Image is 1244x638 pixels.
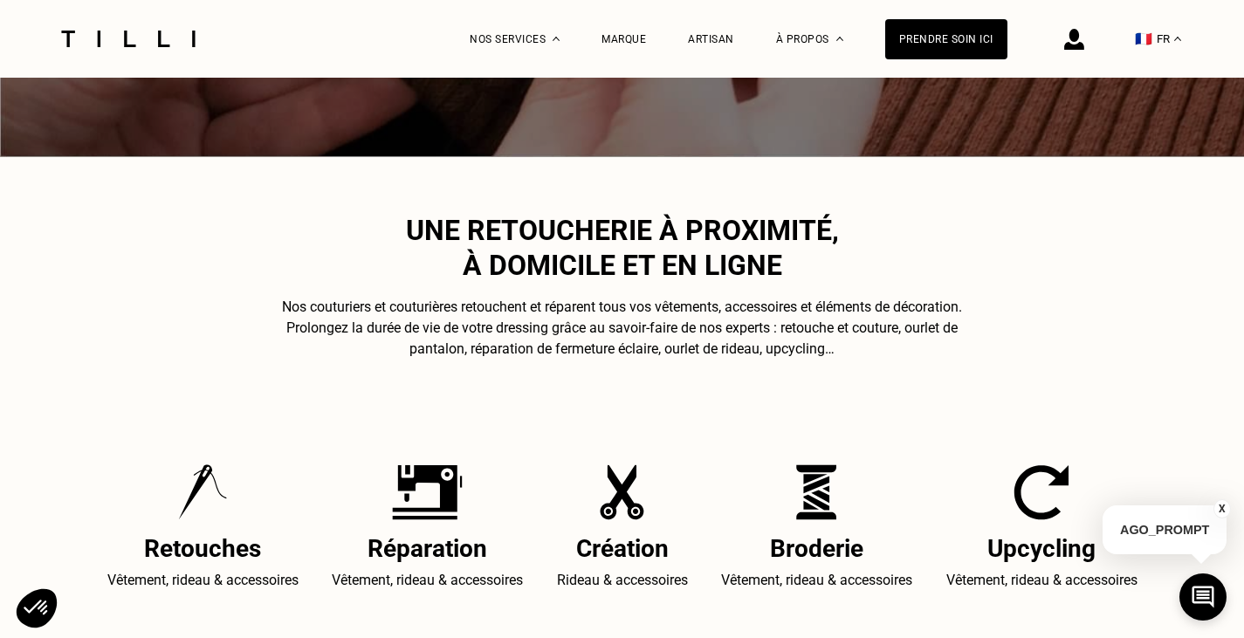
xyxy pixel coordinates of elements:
button: X [1213,499,1231,518]
img: Création [600,464,644,520]
h2: Retouches [107,534,299,563]
h2: Broderie [721,534,912,563]
span: Nos couturiers et couturières retouchent et réparent tous vos vêtements, accessoires et éléments ... [282,298,962,357]
p: AGO_PROMPT [1103,505,1227,554]
a: Artisan [688,33,734,45]
a: Prendre soin ici [885,19,1007,59]
p: Vêtement, rideau & accessoires [721,570,912,591]
img: Retouches [178,464,227,520]
img: Logo du service de couturière Tilli [55,31,202,47]
a: Marque [601,33,646,45]
img: Upcycling [1014,464,1069,520]
img: Broderie [796,464,838,520]
p: Vêtement, rideau & accessoires [107,570,299,591]
h2: Réparation [332,534,523,563]
img: Menu déroulant à propos [836,37,843,41]
p: Vêtement, rideau & accessoires [946,570,1137,591]
span: 🇫🇷 [1135,31,1152,47]
h2: Création [557,534,688,563]
img: Menu déroulant [553,37,560,41]
h2: Upcycling [946,534,1137,563]
img: icône connexion [1064,29,1084,50]
p: Vêtement, rideau & accessoires [332,570,523,591]
img: menu déroulant [1174,37,1181,41]
span: à domicile et en ligne [463,249,782,282]
span: Une retoucherie à proximité, [406,214,839,247]
p: Rideau & accessoires [557,570,688,591]
img: Réparation [392,464,464,520]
